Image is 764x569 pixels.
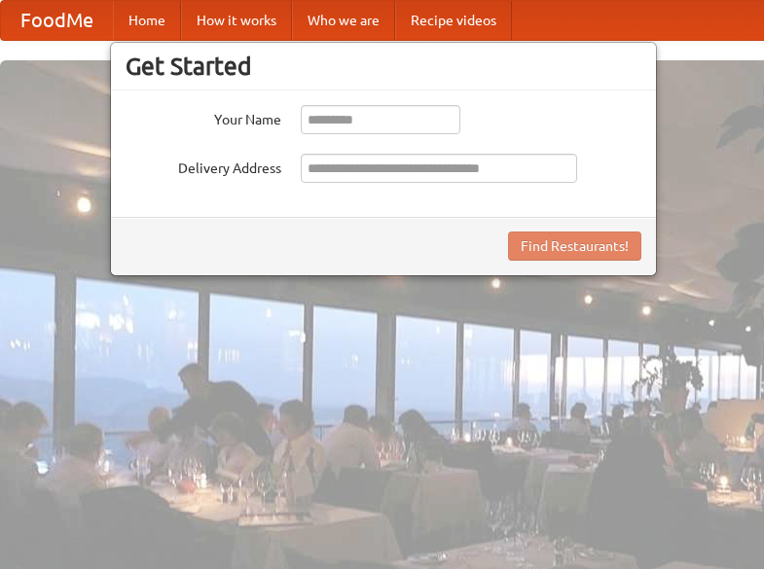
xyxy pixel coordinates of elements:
[181,1,292,40] a: How it works
[1,1,113,40] a: FoodMe
[113,1,181,40] a: Home
[395,1,512,40] a: Recipe videos
[126,154,281,178] label: Delivery Address
[292,1,395,40] a: Who we are
[508,231,641,261] button: Find Restaurants!
[126,105,281,129] label: Your Name
[126,52,641,81] h3: Get Started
